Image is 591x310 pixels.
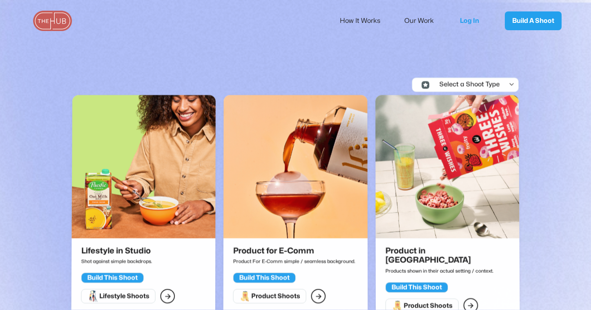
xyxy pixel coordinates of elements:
[233,246,352,256] h2: Product for E-Comm
[375,95,520,238] img: Product in Situ
[99,292,149,300] div: Lifestyle Shoots
[160,289,175,303] a: 
[251,292,300,300] div: Product Shoots
[505,11,562,30] a: Build A Shoot
[385,246,510,265] h2: Product in [GEOGRAPHIC_DATA]
[385,265,513,276] p: Products shown in their actual setting / context.
[87,290,99,302] img: Lifestyle Shoots
[81,255,154,266] p: Shot against simple backdrops.
[315,291,321,301] div: 
[233,255,356,266] p: Product For E-Comm simple / seamless background.
[404,12,445,29] a: Our Work
[433,81,500,88] div: Select a Shoot Type
[81,270,143,283] a: Build This Shoot
[385,280,448,292] a: Build This Shoot
[81,246,151,256] h2: Lifestyle in Studio
[87,274,138,282] div: Build This Shoot
[165,291,171,301] div: 
[422,81,429,88] img: Icon Select Category - Localfinder X Webflow Template
[223,95,367,246] a: Product for E-Comm
[223,95,367,238] img: Product for E-Comm
[375,95,520,246] a: Product in Situ
[71,95,216,246] a: Lifestyle in Studio
[413,78,549,91] div: Icon Select Category - Localfinder X Webflow TemplateSelect a Shoot Type
[311,289,326,303] a: 
[233,270,296,283] a: Build This Shoot
[391,283,442,291] div: Build This Shoot
[404,301,453,310] div: Product Shoots
[71,95,216,238] img: Lifestyle in Studio
[239,274,290,282] div: Build This Shoot
[340,12,391,29] a: How It Works
[239,290,252,302] img: Product Shoots
[508,81,515,88] div: 
[452,7,493,34] a: Log In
